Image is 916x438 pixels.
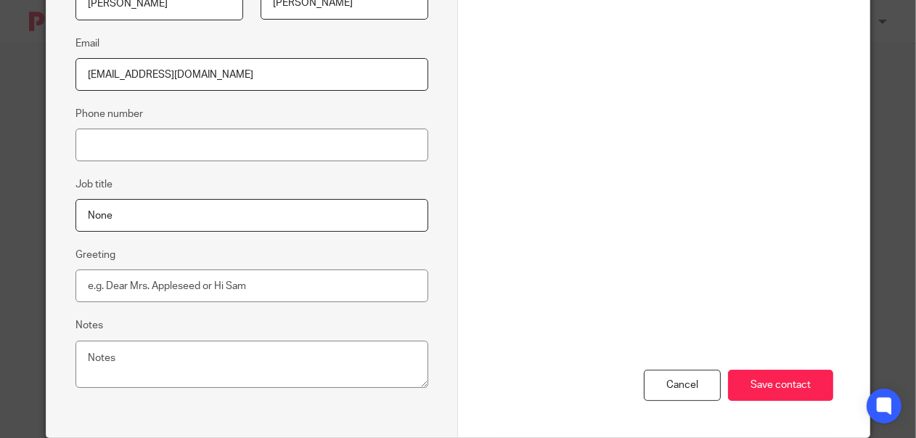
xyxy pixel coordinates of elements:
input: Save contact [728,370,833,401]
input: e.g. Dear Mrs. Appleseed or Hi Sam [75,269,428,302]
label: Job title [75,177,113,192]
label: Phone number [75,107,143,121]
label: Email [75,36,99,51]
div: Cancel [644,370,721,401]
label: Notes [75,318,103,333]
label: Greeting [75,248,115,262]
